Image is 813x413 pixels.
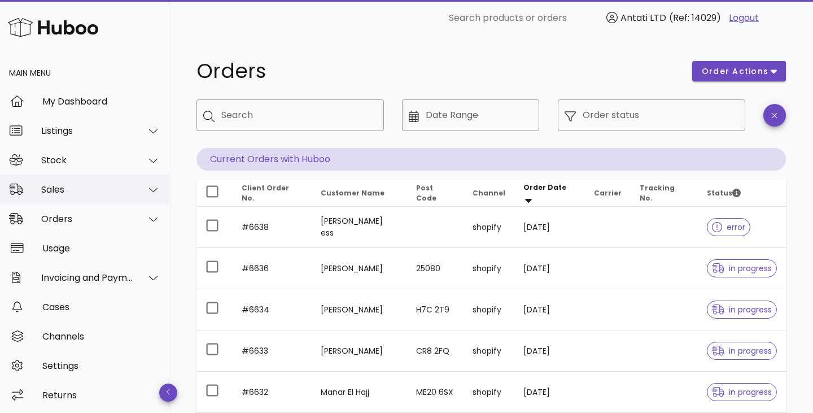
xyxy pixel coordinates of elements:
[640,183,675,203] span: Tracking No.
[42,360,160,371] div: Settings
[514,372,585,413] td: [DATE]
[514,207,585,248] td: [DATE]
[42,302,160,312] div: Cases
[42,331,160,342] div: Channels
[631,180,698,207] th: Tracking No.
[416,183,436,203] span: Post Code
[312,372,406,413] td: Manar El Hajj
[514,248,585,289] td: [DATE]
[473,188,505,198] span: Channel
[407,372,464,413] td: ME20 6SX
[464,207,514,248] td: shopify
[41,155,133,166] div: Stock
[712,388,772,396] span: in progress
[42,390,160,401] div: Returns
[233,180,312,207] th: Client Order No.
[233,331,312,372] td: #6633
[242,183,289,203] span: Client Order No.
[585,180,631,207] th: Carrier
[312,248,406,289] td: [PERSON_NAME]
[42,243,160,254] div: Usage
[464,180,514,207] th: Channel
[729,11,759,25] a: Logout
[196,61,679,81] h1: Orders
[407,180,464,207] th: Post Code
[233,372,312,413] td: #6632
[712,264,772,272] span: in progress
[233,248,312,289] td: #6636
[312,180,406,207] th: Customer Name
[233,207,312,248] td: #6638
[620,11,666,24] span: Antati LTD
[41,272,133,283] div: Invoicing and Payments
[692,61,786,81] button: order actions
[321,188,384,198] span: Customer Name
[312,331,406,372] td: [PERSON_NAME]
[41,184,133,195] div: Sales
[594,188,622,198] span: Carrier
[312,207,406,248] td: [PERSON_NAME] ess
[698,180,786,207] th: Status
[464,331,514,372] td: shopify
[8,15,98,40] img: Huboo Logo
[514,331,585,372] td: [DATE]
[312,289,406,331] td: [PERSON_NAME]
[407,331,464,372] td: CR8 2FQ
[407,289,464,331] td: H7C 2T9
[523,182,566,192] span: Order Date
[712,347,772,355] span: in progress
[464,289,514,331] td: shopify
[707,188,741,198] span: Status
[196,148,786,171] p: Current Orders with Huboo
[669,11,721,24] span: (Ref: 14029)
[464,372,514,413] td: shopify
[41,214,133,224] div: Orders
[514,180,585,207] th: Order Date: Sorted descending. Activate to remove sorting.
[233,289,312,331] td: #6634
[407,248,464,289] td: 25080
[464,248,514,289] td: shopify
[712,306,772,314] span: in progress
[41,125,133,136] div: Listings
[42,96,160,107] div: My Dashboard
[701,66,769,77] span: order actions
[514,289,585,331] td: [DATE]
[712,223,745,231] span: error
